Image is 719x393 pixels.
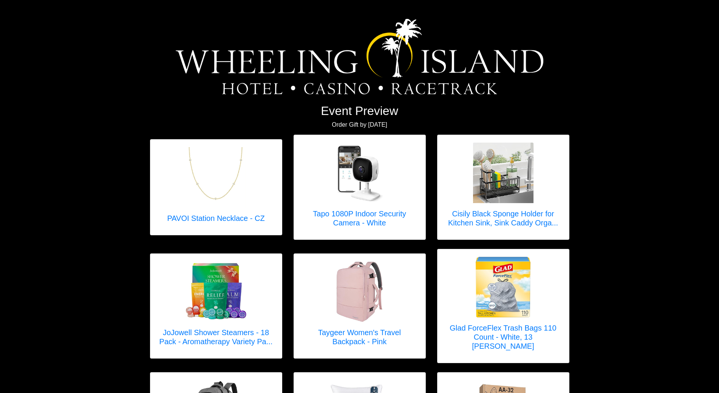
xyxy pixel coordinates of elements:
[150,104,569,118] h2: Event Preview
[167,147,264,227] a: PAVOI Station Necklace - CZ PAVOI Station Necklace - CZ
[329,261,390,322] img: Taygeer Women's Travel Backpack - Pink
[302,209,418,227] h5: Tapo 1080P Indoor Security Camera - White
[158,261,274,351] a: JoJowell Shower Steamers - 18 Pack - Aromatherapy Variety Pack JoJowell Shower Steamers - 18 Pack...
[302,261,418,351] a: Taygeer Women's Travel Backpack - Pink Taygeer Women's Travel Backpack - Pink
[167,214,264,223] h5: PAVOI Station Necklace - CZ
[473,257,533,317] img: Glad ForceFlex Trash Bags 110 Count - White, 13 Gallon
[445,257,561,355] a: Glad ForceFlex Trash Bags 110 Count - White, 13 Gallon Glad ForceFlex Trash Bags 110 Count - Whit...
[329,143,390,203] img: Tapo 1080P Indoor Security Camera - White
[445,209,561,227] h5: Cisily Black Sponge Holder for Kitchen Sink, Sink Caddy Orga...
[158,328,274,346] h5: JoJowell Shower Steamers - 18 Pack - Aromatherapy Variety Pa...
[186,261,246,322] img: JoJowell Shower Steamers - 18 Pack - Aromatherapy Variety Pack
[150,121,569,128] h6: Order Gift by [DATE]
[445,143,561,232] a: Cisily Black Sponge Holder for Kitchen Sink, Sink Caddy Organizer with High Brush Holder, Kitchen...
[445,323,561,351] h5: Glad ForceFlex Trash Bags 110 Count - White, 13 [PERSON_NAME]
[473,143,533,203] img: Cisily Black Sponge Holder for Kitchen Sink, Sink Caddy Organizer with High Brush Holder, Kitchen...
[302,328,418,346] h5: Taygeer Women's Travel Backpack - Pink
[186,147,246,208] img: PAVOI Station Necklace - CZ
[176,19,543,95] img: Logo
[302,143,418,232] a: Tapo 1080P Indoor Security Camera - White Tapo 1080P Indoor Security Camera - White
